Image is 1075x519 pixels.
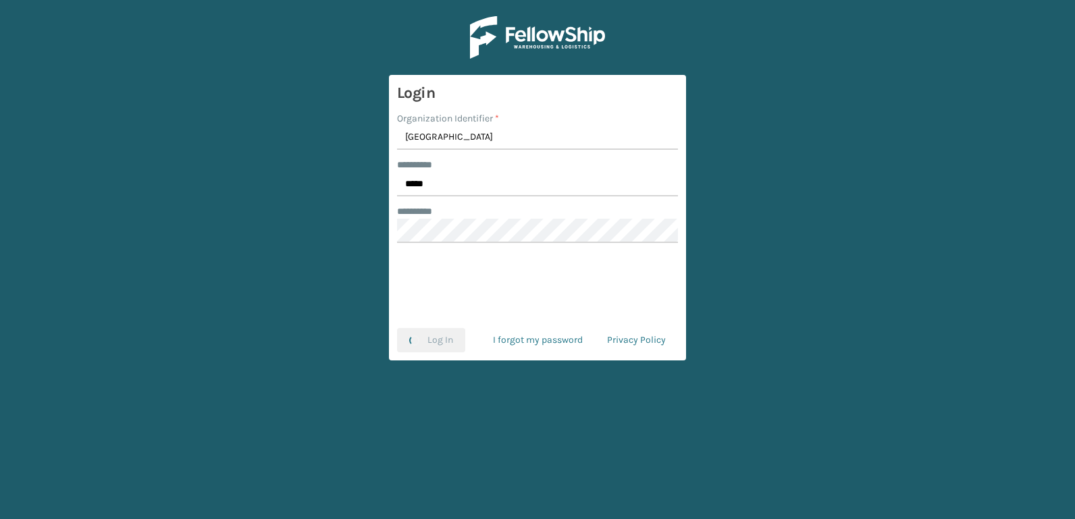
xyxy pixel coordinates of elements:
[595,328,678,352] a: Privacy Policy
[397,328,465,352] button: Log In
[435,259,640,312] iframe: reCAPTCHA
[397,111,499,126] label: Organization Identifier
[397,83,678,103] h3: Login
[470,16,605,59] img: Logo
[481,328,595,352] a: I forgot my password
